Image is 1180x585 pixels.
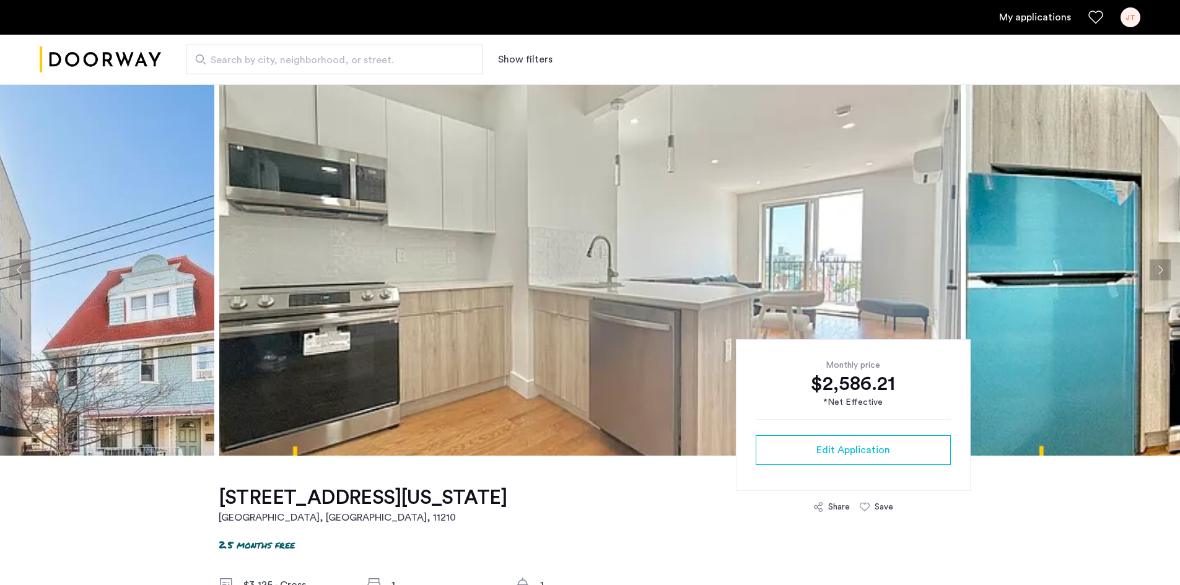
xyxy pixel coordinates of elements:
[756,435,951,465] button: button
[756,396,951,409] div: *Net Effective
[219,485,507,510] h1: [STREET_ADDRESS][US_STATE]
[219,485,507,525] a: [STREET_ADDRESS][US_STATE][GEOGRAPHIC_DATA], [GEOGRAPHIC_DATA], 11210
[186,45,483,74] input: Apartment Search
[211,53,448,67] span: Search by city, neighborhood, or street.
[40,37,161,83] a: Cazamio logo
[1088,10,1103,25] a: Favorites
[816,443,890,457] span: Edit Application
[756,359,951,371] div: Monthly price
[1121,7,1140,27] div: JT
[875,501,893,513] div: Save
[999,10,1071,25] a: My application
[219,537,295,552] p: 2.5 months free
[40,37,161,83] img: logo
[498,52,553,67] button: Show or hide filters
[756,371,951,396] div: $2,586.21
[219,510,507,525] h2: [GEOGRAPHIC_DATA], [GEOGRAPHIC_DATA] , 11210
[1150,259,1171,280] button: Next apartment
[1128,535,1168,573] iframe: chat widget
[219,84,961,456] img: apartment
[828,501,850,513] div: Share
[9,259,30,280] button: Previous apartment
